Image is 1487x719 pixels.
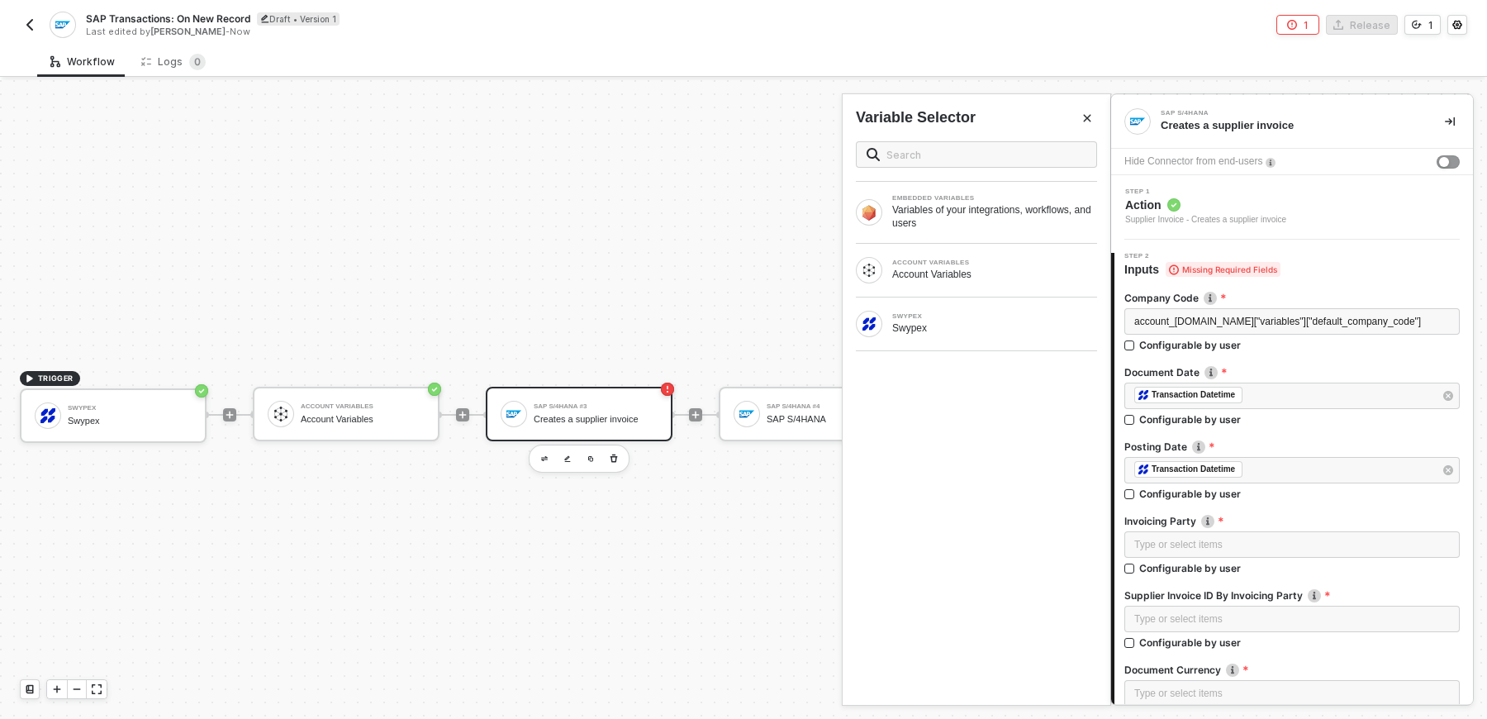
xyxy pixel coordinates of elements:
[892,260,1097,266] div: ACCOUNT VARIABLES
[86,12,250,26] span: SAP Transactions: On New Record
[55,17,69,32] img: integration-icon
[862,204,876,220] img: Block
[20,15,40,35] button: back
[1152,388,1235,402] div: Transaction Datetime
[72,684,82,694] span: icon-minus
[1139,561,1241,575] div: Configurable by user
[1276,15,1319,35] button: 1
[886,145,1086,164] input: Search
[1124,154,1262,169] div: Hide Connector from end-users
[1161,110,1409,117] div: SAP S/4HANA
[892,203,1097,230] div: Variables of your integrations, workflows, and users
[141,54,206,70] div: Logs
[867,148,880,161] img: search
[862,264,876,277] img: Block
[1138,390,1148,400] img: fieldIcon
[150,26,226,37] span: [PERSON_NAME]
[892,268,1097,281] div: Account Variables
[1192,440,1205,454] img: icon-info
[1139,487,1241,501] div: Configurable by user
[892,195,1097,202] div: EMBEDDED VARIABLES
[260,14,269,23] span: icon-edit
[52,684,62,694] span: icon-play
[1404,15,1441,35] button: 1
[86,26,742,38] div: Last edited by - Now
[1139,338,1241,352] div: Configurable by user
[189,54,206,70] sup: 0
[1139,636,1241,650] div: Configurable by user
[1124,514,1460,528] label: Invoicing Party
[862,317,876,331] img: Block
[1124,261,1280,278] span: Inputs
[1130,114,1145,129] img: integration-icon
[1266,158,1276,168] img: icon-info
[1125,197,1286,213] span: Action
[1204,292,1217,305] img: icon-info
[1412,20,1422,30] span: icon-versioning
[50,55,115,69] div: Workflow
[1125,188,1286,195] span: Step 1
[1124,291,1460,305] label: Company Code
[1201,515,1214,528] img: icon-info
[1287,20,1297,30] span: icon-error-page
[1124,440,1460,454] label: Posting Date
[1077,108,1097,128] button: Close
[1139,412,1241,426] div: Configurable by user
[1111,188,1473,226] div: Step 1Action Supplier Invoice - Creates a supplier invoice
[1452,20,1462,30] span: icon-settings
[892,313,1097,320] div: SWYPEX
[1226,664,1239,677] img: icon-info
[1326,15,1398,35] button: Release
[1134,316,1421,327] span: account_[DOMAIN_NAME]["variables"]["default_company_code"]
[23,18,36,31] img: back
[1124,588,1460,602] label: Supplier Invoice ID By Invoicing Party
[892,321,1097,335] div: Swypex
[257,12,340,26] div: Draft • Version 1
[1445,117,1455,126] span: icon-collapse-right
[1124,253,1280,260] span: Step 2
[1125,213,1286,226] div: Supplier Invoice - Creates a supplier invoice
[856,107,976,128] div: Variable Selector
[1161,118,1418,133] div: Creates a supplier invoice
[1166,262,1280,277] span: Missing Required Fields
[92,684,102,694] span: icon-expand
[1124,663,1460,677] label: Document Currency
[1124,365,1460,379] label: Document Date
[1152,462,1235,477] div: Transaction Datetime
[1428,18,1433,32] div: 1
[1304,18,1309,32] div: 1
[1138,464,1148,474] img: fieldIcon
[1308,589,1321,602] img: icon-info
[1204,366,1218,379] img: icon-info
